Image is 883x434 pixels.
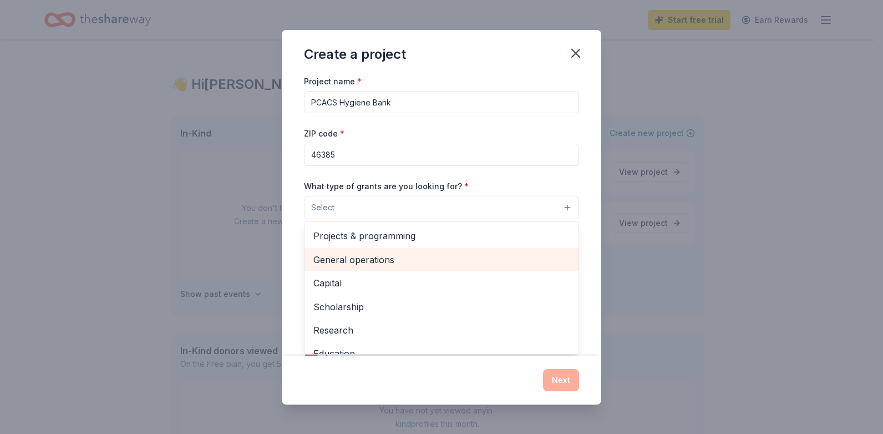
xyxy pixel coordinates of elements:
span: General operations [313,253,570,267]
button: Select [304,196,579,219]
div: Select [304,221,579,355]
span: Capital [313,276,570,290]
span: Research [313,323,570,337]
span: Projects & programming [313,229,570,243]
span: Select [311,201,334,214]
span: Education [313,346,570,361]
span: Scholarship [313,300,570,314]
